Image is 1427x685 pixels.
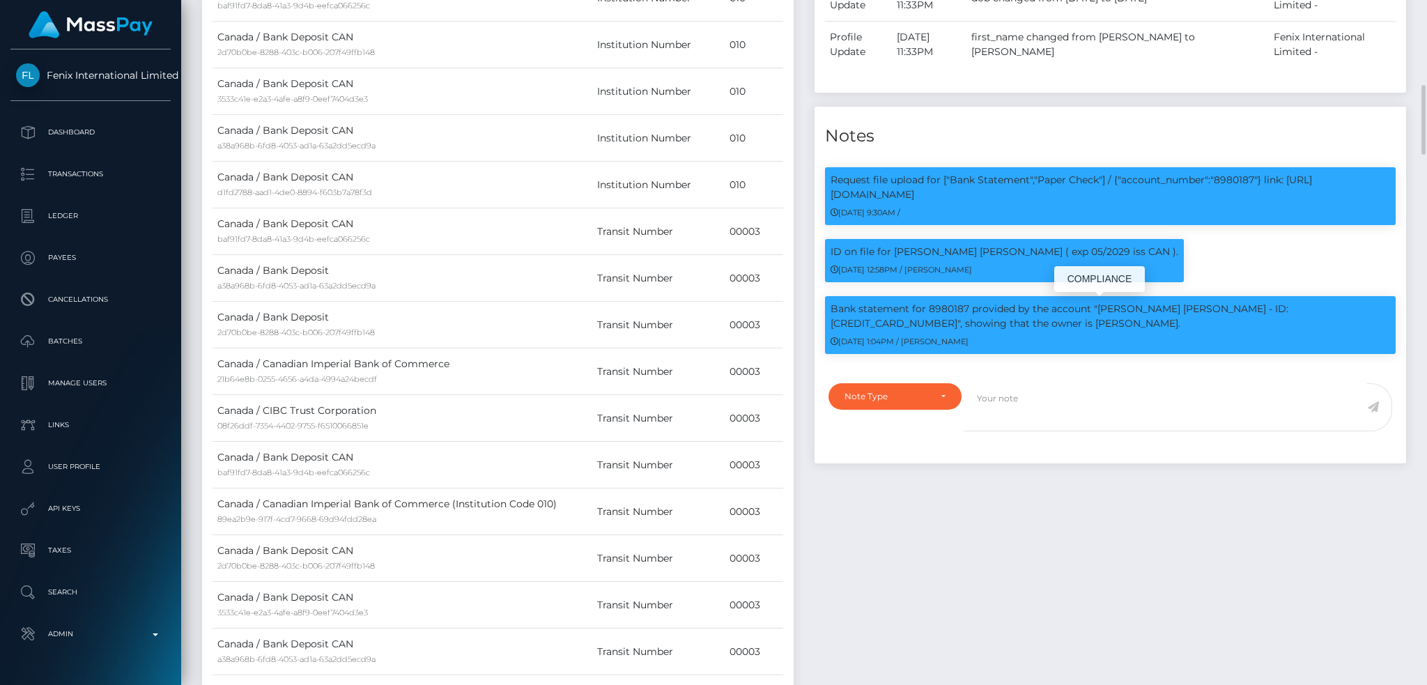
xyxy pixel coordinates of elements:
p: Transactions [16,164,165,185]
td: Transit Number [592,208,725,255]
small: 2d70b0be-8288-403c-b006-207f49ffb148 [217,328,375,337]
p: ID on file for [PERSON_NAME] [PERSON_NAME] ( exp 05/2029 iss CAN ). [831,245,1178,259]
td: Transit Number [592,582,725,629]
small: baf91fd7-8da8-41a3-9d4b-eefca066256c [217,1,370,10]
td: 00003 [725,488,783,535]
small: 08f26ddf-7354-4402-9755-f6510066851e [217,421,369,431]
a: Payees [10,240,171,275]
small: a38a968b-6fd8-4053-ad1a-63a2dd5ecd9a [217,141,376,151]
td: Canada / Bank Deposit CAN [213,442,592,488]
td: 010 [725,162,783,208]
small: 3533c41e-e2a3-4afe-a8f9-0eef7404d3e3 [217,608,368,617]
td: 00003 [725,535,783,582]
td: Canada / Bank Deposit CAN [213,208,592,255]
p: User Profile [16,456,165,477]
td: Canada / Canadian Imperial Bank of Commerce [213,348,592,395]
p: Manage Users [16,373,165,394]
td: Transit Number [592,395,725,442]
td: Canada / Bank Deposit CAN [213,629,592,675]
td: Transit Number [592,255,725,302]
td: Institution Number [592,22,725,68]
td: Transit Number [592,442,725,488]
td: Institution Number [592,68,725,115]
td: first_name changed from [PERSON_NAME] to [PERSON_NAME] [966,22,1269,68]
td: 00003 [725,442,783,488]
small: 3533c41e-e2a3-4afe-a8f9-0eef7404d3e3 [217,94,368,104]
a: Manage Users [10,366,171,401]
img: Fenix International Limited [16,63,40,87]
small: 89ea2b9e-917f-4cd7-9668-69d94fdd28ea [217,514,376,524]
p: Cancellations [16,289,165,310]
p: Search [16,582,165,603]
a: Transactions [10,157,171,192]
h4: Notes [825,124,1396,148]
p: Batches [16,331,165,352]
p: Links [16,415,165,436]
small: a38a968b-6fd8-4053-ad1a-63a2dd5ecd9a [217,654,376,664]
div: COMPLIANCE [1054,266,1145,292]
span: Fenix International Limited [10,69,171,82]
td: Institution Number [592,115,725,162]
td: 00003 [725,255,783,302]
td: Canada / CIBC Trust Corporation [213,395,592,442]
p: API Keys [16,498,165,519]
td: 010 [725,22,783,68]
td: 010 [725,115,783,162]
td: Canada / Bank Deposit CAN [213,22,592,68]
p: Dashboard [16,122,165,143]
td: Canada / Canadian Imperial Bank of Commerce (Institution Code 010) [213,488,592,535]
a: Admin [10,617,171,652]
td: Transit Number [592,488,725,535]
small: 21b64e8b-0255-4656-a4da-4994a24becdf [217,374,377,384]
small: [DATE] 9:30AM / [831,208,900,217]
td: 00003 [725,629,783,675]
p: Ledger [16,206,165,226]
td: 00003 [725,348,783,395]
a: API Keys [10,491,171,526]
a: Search [10,575,171,610]
div: Note Type [844,391,930,402]
td: Institution Number [592,162,725,208]
td: Canada / Bank Deposit CAN [213,162,592,208]
a: Taxes [10,533,171,568]
small: [DATE] 1:04PM / [PERSON_NAME] [831,337,969,346]
p: Request file upload for ["Bank Statement","Paper Check"] / {"account_number":"8980187"} link: [UR... [831,173,1390,202]
td: Fenix International Limited - [1269,22,1396,68]
a: Links [10,408,171,442]
p: Admin [16,624,165,645]
td: Transit Number [592,302,725,348]
p: Taxes [16,540,165,561]
td: 00003 [725,208,783,255]
td: Transit Number [592,535,725,582]
td: 010 [725,68,783,115]
small: 2d70b0be-8288-403c-b006-207f49ffb148 [217,561,375,571]
td: [DATE] 11:33PM [892,22,966,68]
td: Canada / Bank Deposit [213,302,592,348]
img: MassPay Logo [29,11,153,38]
small: a38a968b-6fd8-4053-ad1a-63a2dd5ecd9a [217,281,376,291]
td: Canada / Bank Deposit CAN [213,115,592,162]
button: Note Type [828,383,962,410]
small: d1fd2788-aad1-4de0-8894-f603b7a78f3d [217,187,372,197]
td: Canada / Bank Deposit CAN [213,535,592,582]
a: Batches [10,324,171,359]
td: Canada / Bank Deposit CAN [213,582,592,629]
a: Cancellations [10,282,171,317]
td: 00003 [725,302,783,348]
small: baf91fd7-8da8-41a3-9d4b-eefca066256c [217,234,370,244]
small: [DATE] 12:58PM / [PERSON_NAME] [831,265,972,275]
small: 2d70b0be-8288-403c-b006-207f49ffb148 [217,47,375,57]
a: User Profile [10,449,171,484]
p: Payees [16,247,165,268]
a: Ledger [10,199,171,233]
td: Canada / Bank Deposit [213,255,592,302]
td: Transit Number [592,348,725,395]
td: 00003 [725,582,783,629]
td: Profile Update [825,22,892,68]
td: Transit Number [592,629,725,675]
p: Bank statement for 8980187 provided by the account "[PERSON_NAME] [PERSON_NAME] - ID: [CREDIT_CAR... [831,302,1390,331]
small: baf91fd7-8da8-41a3-9d4b-eefca066256c [217,468,370,477]
td: Canada / Bank Deposit CAN [213,68,592,115]
td: 00003 [725,395,783,442]
a: Dashboard [10,115,171,150]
